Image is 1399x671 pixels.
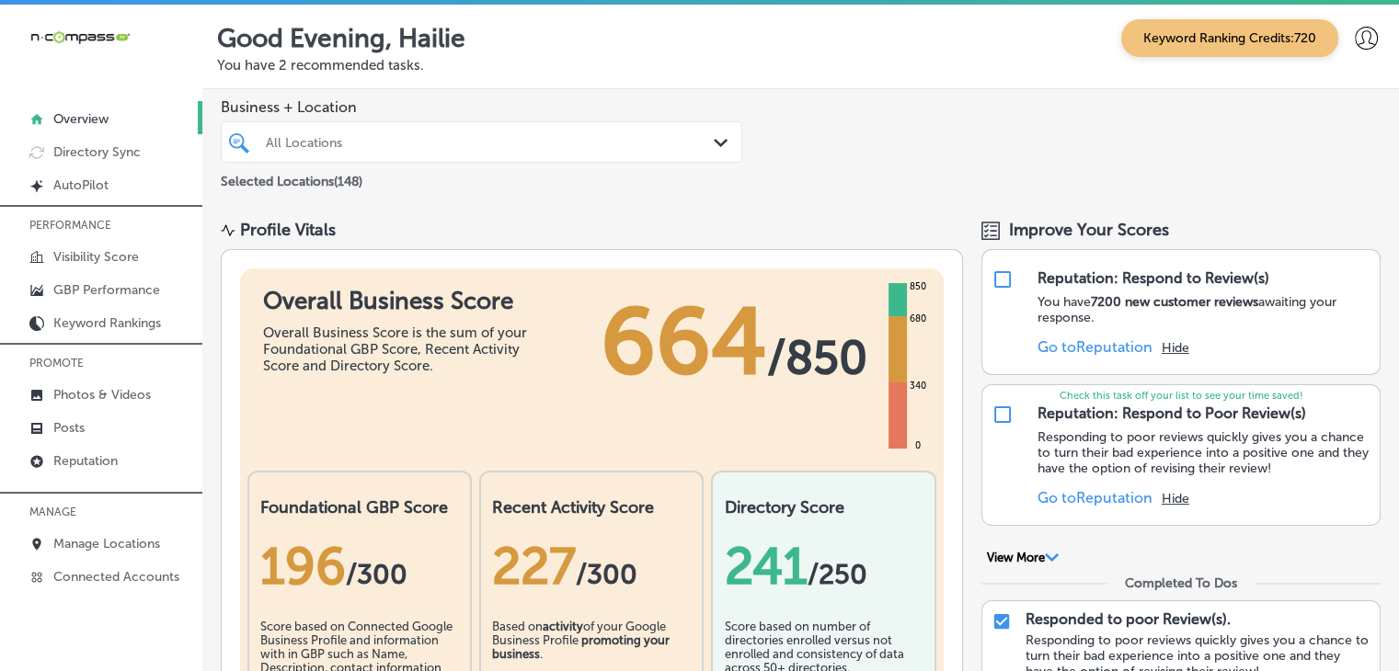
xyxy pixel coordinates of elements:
[52,29,90,44] div: v 4.0.25
[53,453,118,469] p: Reputation
[53,387,151,403] p: Photos & Videos
[1009,220,1169,240] span: Improve Your Scores
[1038,269,1269,287] div: Reputation: Respond to Review(s)
[53,569,179,585] p: Connected Accounts
[203,108,310,120] div: Keywords by Traffic
[29,28,131,46] img: 660ab0bf-5cc7-4cb8-ba1c-48b5ae0f18e60NCTV_CLogo_TV_Black_-500x88.png
[1162,340,1189,356] button: Hide
[601,287,767,397] span: 664
[906,379,930,393] div: 340
[1038,338,1152,356] a: Go toReputation
[217,23,465,53] p: Good Evening, Hailie
[981,550,1065,566] button: View More
[807,558,866,591] span: /250
[48,48,202,63] div: Domain: [DOMAIN_NAME]
[543,620,583,633] b: activity
[266,134,716,150] div: All Locations
[53,315,161,331] p: Keyword Rankings
[1038,429,1370,476] p: Responding to poor reviews quickly gives you a chance to turn their bad experience into a positiv...
[260,536,459,597] div: 196
[53,420,85,436] p: Posts
[492,536,691,597] div: 227
[492,497,691,517] h2: Recent Activity Score
[53,177,109,193] p: AutoPilot
[1038,404,1306,422] div: Reputation: Respond to Poor Review(s)
[906,279,930,294] div: 850
[1038,489,1152,506] a: Go toReputation
[221,166,362,189] p: Selected Locations ( 148 )
[724,536,923,597] div: 241
[906,312,930,326] div: 680
[29,48,44,63] img: website_grey.svg
[217,57,1384,74] p: You have 2 recommended tasks.
[346,558,407,591] span: / 300
[1162,491,1189,506] button: Hide
[53,249,139,265] p: Visibility Score
[1125,575,1237,591] div: Completed To Dos
[183,107,198,121] img: tab_keywords_by_traffic_grey.svg
[1038,294,1370,325] p: You have awaiting your response.
[53,144,141,160] p: Directory Sync
[263,324,539,374] div: Overall Business Score is the sum of your Foundational GBP Score, Recent Activity Score and Direc...
[1121,19,1338,57] span: Keyword Ranking Credits: 720
[240,220,336,240] div: Profile Vitals
[724,497,923,517] h2: Directory Score
[53,536,160,552] p: Manage Locations
[1091,294,1258,310] strong: 7200 new customer reviews
[53,111,109,127] p: Overview
[53,282,160,298] p: GBP Performance
[70,108,165,120] div: Domain Overview
[221,98,742,116] span: Business + Location
[492,633,670,661] b: promoting your business
[912,438,924,453] div: 0
[50,107,64,121] img: tab_domain_overview_orange.svg
[982,390,1380,402] p: Check this task off your list to see your time saved!
[260,497,459,517] h2: Foundational GBP Score
[1026,610,1231,628] p: Responded to poor Review(s).
[263,287,539,315] h1: Overall Business Score
[29,29,44,44] img: logo_orange.svg
[576,558,637,591] span: /300
[767,330,867,385] span: / 850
